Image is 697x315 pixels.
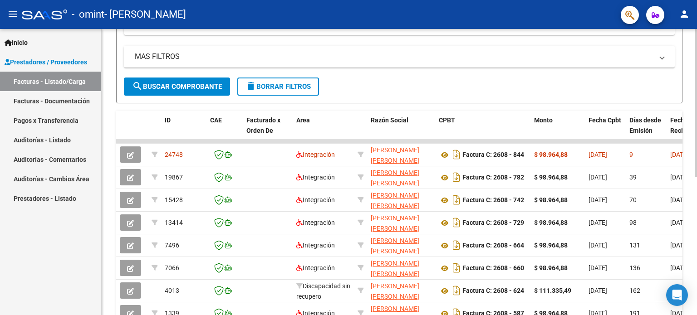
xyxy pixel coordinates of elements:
span: [DATE] [589,287,607,294]
strong: $ 98.964,88 [534,219,568,226]
span: [PERSON_NAME] [PERSON_NAME] [371,282,419,300]
span: [DATE] [670,196,689,204]
span: Integración [296,219,335,226]
i: Descargar documento [451,170,462,184]
i: Descargar documento [451,193,462,207]
strong: Factura C: 2608 - 844 [462,151,524,159]
span: Fecha Cpbt [589,116,621,124]
span: CPBT [439,116,455,124]
span: - [PERSON_NAME] [104,5,186,24]
span: [DATE] [670,242,689,249]
i: Descargar documento [451,215,462,230]
span: Integración [296,151,335,158]
span: 24748 [165,151,183,158]
span: 7066 [165,264,179,271]
div: 27958810925 [371,281,432,300]
span: 15428 [165,196,183,204]
span: 98 [629,219,637,226]
span: [DATE] [589,174,607,181]
strong: $ 98.964,88 [534,264,568,271]
span: 13414 [165,219,183,226]
span: Integración [296,196,335,204]
span: [DATE] [670,264,689,271]
span: 4013 [165,287,179,294]
strong: $ 98.964,88 [534,196,568,204]
mat-icon: search [132,81,143,92]
datatable-header-cell: Fecha Cpbt [585,111,626,150]
i: Descargar documento [451,283,462,298]
span: 9 [629,151,633,158]
span: CAE [210,116,222,124]
div: Open Intercom Messenger [666,284,688,306]
span: Integración [296,264,335,271]
span: Area [296,116,310,124]
div: 27958810925 [371,168,432,187]
datatable-header-cell: CAE [206,111,243,150]
datatable-header-cell: CPBT [435,111,530,150]
button: Borrar Filtros [237,78,319,96]
span: Integración [296,242,335,249]
span: 136 [629,264,640,271]
span: Monto [534,116,553,124]
span: [DATE] [670,151,689,158]
span: 70 [629,196,637,204]
div: 27958810925 [371,236,432,255]
div: 27958810925 [371,145,432,164]
span: 7496 [165,242,179,249]
strong: $ 98.964,88 [534,151,568,158]
i: Descargar documento [451,238,462,252]
span: Fecha Recibido [670,116,696,134]
mat-expansion-panel-header: MAS FILTROS [124,46,675,68]
span: [DATE] [589,242,607,249]
span: 19867 [165,174,183,181]
span: 162 [629,287,640,294]
strong: Factura C: 2608 - 729 [462,219,524,227]
span: [DATE] [670,174,689,181]
span: Razón Social [371,116,408,124]
span: 39 [629,174,637,181]
strong: $ 98.964,88 [534,242,568,249]
div: 27958810925 [371,213,432,232]
span: Prestadores / Proveedores [5,57,87,67]
span: [PERSON_NAME] [PERSON_NAME] [371,146,419,164]
mat-icon: person [679,9,690,19]
strong: Factura C: 2608 - 624 [462,287,524,295]
i: Descargar documento [451,147,462,162]
span: Discapacidad sin recupero [296,282,350,300]
span: [PERSON_NAME] [PERSON_NAME] [371,192,419,209]
span: [PERSON_NAME] [PERSON_NAME] [371,169,419,187]
span: Días desde Emisión [629,116,661,134]
strong: Factura C: 2608 - 660 [462,265,524,272]
strong: $ 98.964,88 [534,174,568,181]
span: [PERSON_NAME] [PERSON_NAME] [371,214,419,232]
mat-panel-title: MAS FILTROS [135,52,653,62]
span: - omint [72,5,104,24]
span: [PERSON_NAME] [PERSON_NAME] [371,237,419,255]
i: Descargar documento [451,261,462,275]
span: Borrar Filtros [245,82,311,91]
strong: Factura C: 2608 - 782 [462,174,524,181]
span: Integración [296,174,335,181]
mat-icon: delete [245,81,256,92]
span: 131 [629,242,640,249]
strong: Factura C: 2608 - 742 [462,197,524,204]
datatable-header-cell: Facturado x Orden De [243,111,293,150]
span: Buscar Comprobante [132,82,222,91]
span: [DATE] [670,219,689,226]
span: Facturado x Orden De [246,116,280,134]
datatable-header-cell: ID [161,111,206,150]
span: [DATE] [589,196,607,204]
mat-icon: menu [7,9,18,19]
span: ID [165,116,171,124]
datatable-header-cell: Area [293,111,354,150]
button: Buscar Comprobante [124,78,230,96]
span: [DATE] [589,219,607,226]
div: 27958810925 [371,190,432,209]
span: [DATE] [589,151,607,158]
strong: $ 111.335,49 [534,287,571,294]
strong: Factura C: 2608 - 664 [462,242,524,249]
span: [DATE] [589,264,607,271]
datatable-header-cell: Razón Social [367,111,435,150]
div: 27958810925 [371,258,432,277]
datatable-header-cell: Monto [530,111,585,150]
